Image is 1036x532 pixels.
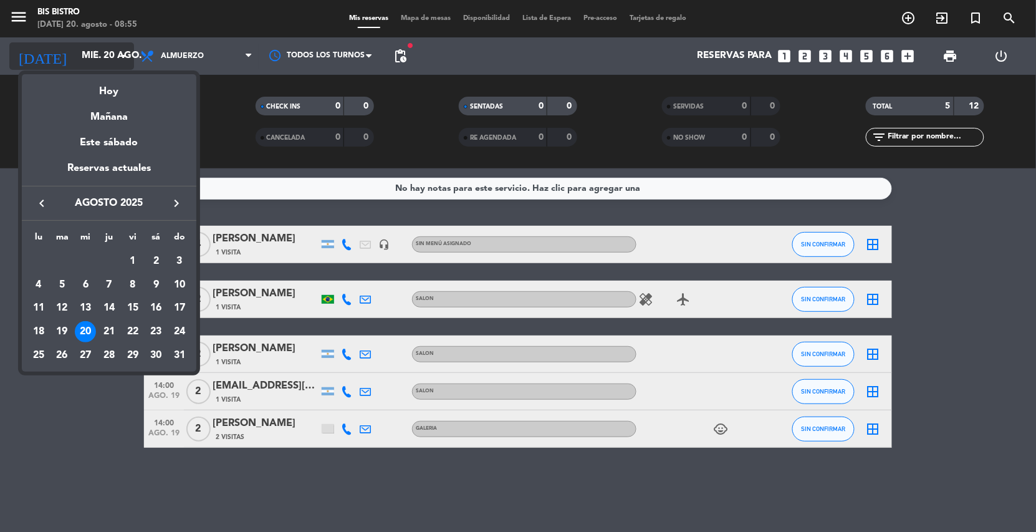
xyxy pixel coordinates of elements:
td: 6 de agosto de 2025 [74,273,97,297]
td: 5 de agosto de 2025 [50,273,74,297]
div: Mañana [22,100,196,125]
div: 18 [28,321,49,342]
div: 12 [52,297,73,319]
th: martes [50,230,74,249]
td: 26 de agosto de 2025 [50,344,74,367]
div: 5 [52,274,73,296]
td: 3 de agosto de 2025 [168,249,191,273]
div: 26 [52,345,73,366]
td: 17 de agosto de 2025 [168,296,191,320]
td: 29 de agosto de 2025 [121,344,145,367]
div: 25 [28,345,49,366]
div: 13 [75,297,96,319]
td: 16 de agosto de 2025 [145,296,168,320]
td: 22 de agosto de 2025 [121,320,145,344]
div: 6 [75,274,96,296]
div: 1 [122,251,143,272]
td: 21 de agosto de 2025 [97,320,121,344]
div: 9 [145,274,166,296]
div: 2 [145,251,166,272]
td: 1 de agosto de 2025 [121,249,145,273]
td: 15 de agosto de 2025 [121,296,145,320]
td: 11 de agosto de 2025 [27,296,50,320]
th: sábado [145,230,168,249]
td: 8 de agosto de 2025 [121,273,145,297]
td: 7 de agosto de 2025 [97,273,121,297]
div: 14 [98,297,120,319]
span: agosto 2025 [53,195,165,211]
div: Hoy [22,74,196,100]
i: keyboard_arrow_left [34,196,49,211]
div: 11 [28,297,49,319]
td: 23 de agosto de 2025 [145,320,168,344]
td: 27 de agosto de 2025 [74,344,97,367]
div: 16 [145,297,166,319]
td: 10 de agosto de 2025 [168,273,191,297]
div: 19 [52,321,73,342]
div: 4 [28,274,49,296]
div: 10 [169,274,190,296]
th: miércoles [74,230,97,249]
div: 30 [145,345,166,366]
button: keyboard_arrow_left [31,195,53,211]
td: 20 de agosto de 2025 [74,320,97,344]
td: 24 de agosto de 2025 [168,320,191,344]
td: AGO. [27,249,121,273]
div: 17 [169,297,190,319]
div: 3 [169,251,190,272]
td: 9 de agosto de 2025 [145,273,168,297]
td: 25 de agosto de 2025 [27,344,50,367]
th: viernes [121,230,145,249]
div: 8 [122,274,143,296]
td: 14 de agosto de 2025 [97,296,121,320]
div: 24 [169,321,190,342]
th: domingo [168,230,191,249]
td: 31 de agosto de 2025 [168,344,191,367]
div: 28 [98,345,120,366]
div: Reservas actuales [22,160,196,186]
th: jueves [97,230,121,249]
div: 27 [75,345,96,366]
td: 13 de agosto de 2025 [74,296,97,320]
td: 4 de agosto de 2025 [27,273,50,297]
div: 20 [75,321,96,342]
div: Este sábado [22,125,196,160]
td: 12 de agosto de 2025 [50,296,74,320]
i: keyboard_arrow_right [169,196,184,211]
div: 22 [122,321,143,342]
div: 21 [98,321,120,342]
td: 28 de agosto de 2025 [97,344,121,367]
div: 7 [98,274,120,296]
td: 19 de agosto de 2025 [50,320,74,344]
div: 31 [169,345,190,366]
td: 2 de agosto de 2025 [145,249,168,273]
td: 30 de agosto de 2025 [145,344,168,367]
button: keyboard_arrow_right [165,195,188,211]
div: 15 [122,297,143,319]
div: 23 [145,321,166,342]
td: 18 de agosto de 2025 [27,320,50,344]
div: 29 [122,345,143,366]
th: lunes [27,230,50,249]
